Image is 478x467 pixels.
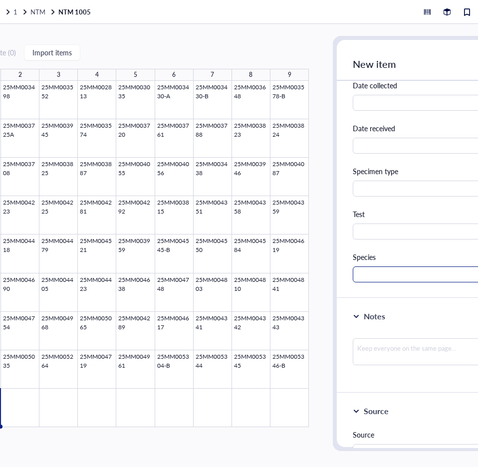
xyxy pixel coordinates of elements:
[13,7,56,16] a: 1NTM
[211,69,214,81] div: 7
[58,7,93,16] a: NTM 1005
[95,69,99,81] div: 4
[172,69,176,81] div: 6
[288,69,291,81] div: 9
[249,69,252,81] div: 8
[134,69,137,81] div: 5
[364,405,389,417] div: Source
[57,69,60,81] div: 3
[364,310,385,322] div: Notes
[30,7,45,16] span: NTM
[24,44,80,60] button: Import items
[18,69,22,81] div: 2
[32,48,72,56] span: Import items
[13,7,17,16] span: 1
[353,57,396,71] span: New item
